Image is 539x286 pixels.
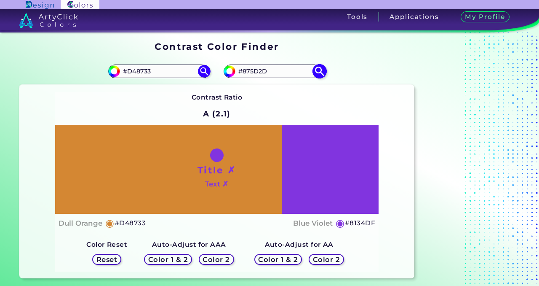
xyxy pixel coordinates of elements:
[257,256,299,263] h5: Color 1 & 2
[205,178,228,190] h4: Text ✗
[336,218,345,228] h5: ◉
[202,256,231,263] h5: Color 2
[26,1,54,9] img: ArtyClick Design logo
[115,218,146,229] h5: #D48733
[86,240,127,248] strong: Color Reset
[312,64,327,79] img: icon search
[147,256,189,263] h5: Color 1 & 2
[198,65,211,78] img: icon search
[199,105,234,123] h2: A (2.1)
[293,217,333,229] h4: Blue Violet
[265,240,334,248] strong: Auto-Adjust for AA
[192,93,243,101] strong: Contrast Ratio
[120,65,198,77] input: type color 1..
[19,13,78,28] img: logo_artyclick_colors_white.svg
[235,65,314,77] input: type color 2..
[155,40,279,53] h1: Contrast Color Finder
[312,256,341,263] h5: Color 2
[197,164,236,176] h1: Title ✗
[390,13,439,20] h3: Applications
[152,240,226,248] strong: Auto-Adjust for AAA
[59,217,102,229] h4: Dull Orange
[347,13,368,20] h3: Tools
[461,11,510,23] h3: My Profile
[105,218,115,228] h5: ◉
[96,256,118,263] h5: Reset
[345,218,375,229] h5: #8134DF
